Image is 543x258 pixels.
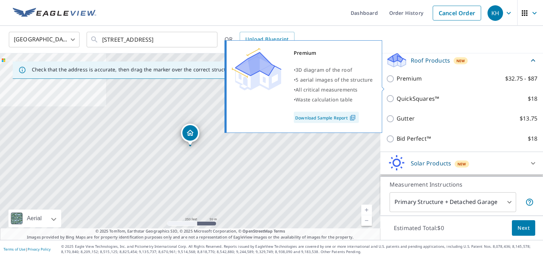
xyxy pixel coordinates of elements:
[528,134,537,143] p: $18
[4,247,25,252] a: Terms of Use
[397,114,415,123] p: Gutter
[294,95,373,105] div: •
[294,48,373,58] div: Premium
[397,94,439,103] p: QuickSquares™
[9,30,80,49] div: [GEOGRAPHIC_DATA]
[397,74,422,83] p: Premium
[32,66,235,73] p: Check that the address is accurate, then drag the marker over the correct structure.
[294,112,359,123] a: Download Sample Report
[13,8,96,18] img: EV Logo
[361,215,372,226] a: Current Level 17, Zoom Out
[520,114,537,123] p: $13.75
[528,94,537,103] p: $18
[296,66,352,73] span: 3D diagram of the roof
[433,6,481,20] a: Cancel Order
[61,244,539,254] p: © 2025 Eagle View Technologies, Inc. and Pictometry International Corp. All Rights Reserved. Repo...
[456,58,465,64] span: New
[296,96,352,103] span: Waste calculation table
[390,180,534,189] p: Measurement Instructions
[348,115,357,121] img: Pdf Icon
[518,224,530,233] span: Next
[397,134,431,143] p: Bid Perfect™
[294,65,373,75] div: •
[294,85,373,95] div: •
[411,56,450,65] p: Roof Products
[95,228,285,234] span: © 2025 TomTom, Earthstar Geographics SIO, © 2025 Microsoft Corporation, ©
[296,86,357,93] span: All critical measurements
[505,74,537,83] p: $32.75 - $87
[411,159,451,168] p: Solar Products
[525,198,534,206] span: Your report will include the primary structure and a detached garage if one exists.
[388,220,450,236] p: Estimated Total: $0
[245,35,288,44] span: Upload Blueprint
[232,48,281,90] img: Premium
[274,228,285,234] a: Terms
[25,210,44,227] div: Aerial
[487,5,503,21] div: KH
[294,75,373,85] div: •
[102,30,203,49] input: Search by address or latitude-longitude
[224,32,294,47] div: OR
[181,124,199,146] div: Dropped pin, building 1, Residential property, 9994 Thoroughbred Ln Cincinnati, OH 45231
[28,247,51,252] a: Privacy Policy
[240,32,294,47] a: Upload Blueprint
[390,192,516,212] div: Primary Structure + Detached Garage
[8,210,61,227] div: Aerial
[243,228,272,234] a: OpenStreetMap
[4,247,51,251] p: |
[512,220,535,236] button: Next
[296,76,373,83] span: 5 aerial images of the structure
[386,155,537,172] div: Solar ProductsNew
[361,205,372,215] a: Current Level 17, Zoom In
[386,52,537,69] div: Roof ProductsNew
[457,161,466,167] span: New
